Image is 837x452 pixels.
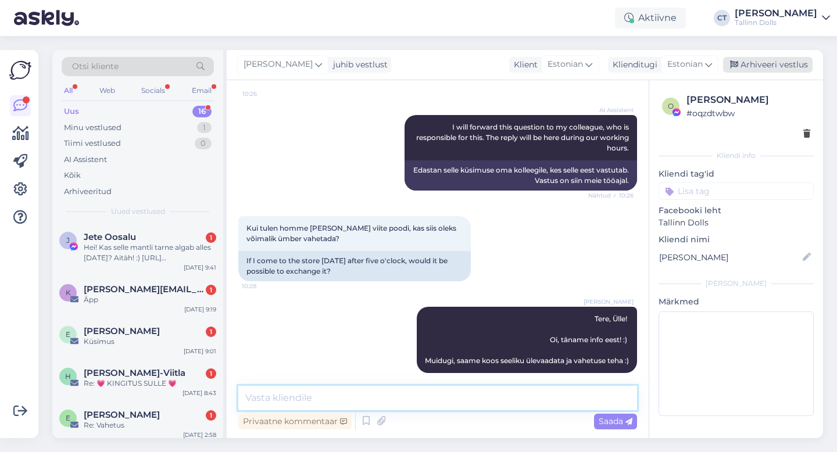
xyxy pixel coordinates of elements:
div: 16 [192,106,212,117]
div: juhib vestlust [328,59,388,71]
div: Socials [139,83,167,98]
div: [DATE] 9:01 [184,347,216,356]
div: Klient [509,59,538,71]
div: Arhiveeritud [64,186,112,198]
span: E [66,414,70,422]
span: Elsbet Lippmaa [84,326,160,336]
p: Märkmed [659,296,814,308]
span: AI Assistent [590,106,634,114]
div: Edastan selle küsimuse oma kolleegile, kes selle eest vastutab. Vastus on siin meie tööajal. [405,160,637,191]
div: 1 [206,232,216,243]
div: Äpp [84,295,216,305]
div: Privaatne kommentaar [238,414,352,429]
span: 10:26 [242,89,286,98]
div: All [62,83,75,98]
p: Kliendi tag'id [659,168,814,180]
div: Email [189,83,214,98]
div: Minu vestlused [64,122,121,134]
div: 1 [206,327,216,337]
div: 1 [206,410,216,421]
div: [PERSON_NAME] [735,9,817,18]
span: [PERSON_NAME] [584,297,634,306]
span: [PERSON_NAME] [244,58,313,71]
div: Re: Vahetus [84,420,216,431]
span: 10:28 [242,282,285,290]
div: Tallinn Dolls [735,18,817,27]
span: Uued vestlused [111,206,165,217]
span: Otsi kliente [72,60,119,73]
div: Web [97,83,117,98]
div: Tiimi vestlused [64,138,121,149]
span: k [66,288,71,297]
div: Aktiivne [615,8,686,28]
div: 1 [206,285,216,295]
input: Lisa nimi [659,251,800,264]
div: Klienditugi [608,59,657,71]
span: Estonian [667,58,703,71]
div: [DATE] 8:43 [183,389,216,397]
span: J [66,236,70,245]
img: Askly Logo [9,59,31,81]
div: [PERSON_NAME] [686,93,810,107]
span: Elika Metsalu [84,410,160,420]
div: [DATE] 9:41 [184,263,216,272]
span: 11:16 [590,374,634,382]
div: CT [714,10,730,26]
span: Estonian [548,58,583,71]
div: Re: 💗 KINGITUS SULLE 💗 [84,378,216,389]
div: Uus [64,106,79,117]
span: kati.kytt@mail.ee [84,284,205,295]
div: AI Assistent [64,154,107,166]
span: I will forward this question to my colleague, who is responsible for this. The reply will be here... [416,123,631,152]
span: Kui tulen homme [PERSON_NAME] viite poodi, kas siis oleks võimalik ümber vahetada? [246,224,458,243]
div: 1 [197,122,212,134]
div: [DATE] 9:19 [184,305,216,314]
span: Jete Oosalu [84,232,136,242]
div: Küsimus [84,336,216,347]
a: [PERSON_NAME]Tallinn Dolls [735,9,830,27]
div: 0 [195,138,212,149]
div: Arhiveeri vestlus [723,57,813,73]
p: Kliendi nimi [659,234,814,246]
span: Saada [599,416,632,426]
div: 1 [206,368,216,379]
div: Kõik [64,170,81,181]
span: E [66,330,70,339]
span: Helen Pajumaa-Viitla [84,368,185,378]
div: # oqzdtwbw [686,107,810,120]
div: Kliendi info [659,150,814,161]
p: Tallinn Dolls [659,217,814,229]
span: Nähtud ✓ 10:26 [588,191,634,200]
span: o [668,102,674,110]
div: [DATE] 2:58 [183,431,216,439]
span: H [65,372,71,381]
div: Hei! Kas selle mantli tarne algab alles [DATE]? Aitäh! :) [URL][DOMAIN_NAME] [84,242,216,263]
input: Lisa tag [659,182,814,200]
p: Facebooki leht [659,205,814,217]
div: If I come to the store [DATE] after five o'clock, would it be possible to exchange it? [238,251,471,281]
div: [PERSON_NAME] [659,278,814,289]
